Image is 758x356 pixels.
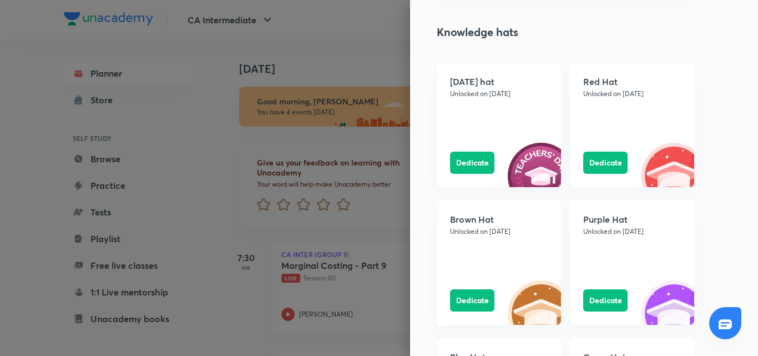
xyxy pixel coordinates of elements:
[450,76,548,87] h5: [DATE] hat
[450,89,548,99] p: Unlocked on [DATE]
[641,280,708,347] img: Purple Hat
[583,214,681,224] h5: Purple Hat
[450,214,548,224] h5: Brown Hat
[450,289,494,312] button: Dedicate
[450,152,494,174] button: Dedicate
[583,289,628,312] button: Dedicate
[437,24,694,41] h4: Knowledge hats
[450,227,548,237] p: Unlocked on [DATE]
[583,76,681,87] h5: Red Hat
[583,227,681,237] p: Unlocked on [DATE]
[508,280,574,347] img: Brown Hat
[641,143,708,209] img: Red Hat
[508,143,574,209] img: Teachers' Day hat
[583,89,681,99] p: Unlocked on [DATE]
[583,152,628,174] button: Dedicate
